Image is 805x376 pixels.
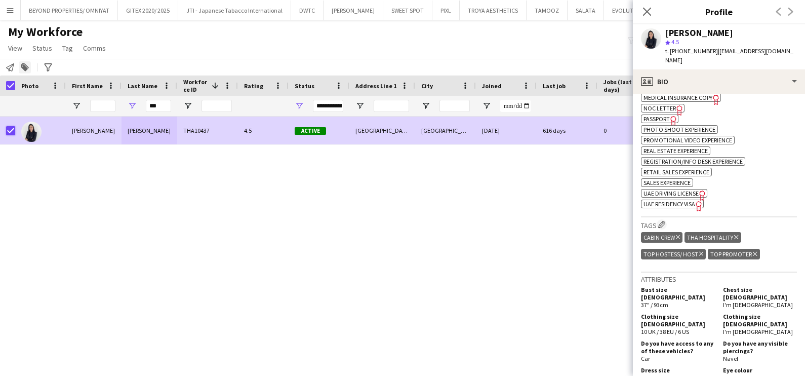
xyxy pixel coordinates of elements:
[723,355,738,362] span: Navel
[723,340,797,355] h5: Do you have any visible piercings?
[665,47,718,55] span: t. [PHONE_NUMBER]
[708,249,759,259] div: TOP PROMOTER
[295,127,326,135] span: Active
[118,1,178,20] button: GITEX 2020/ 2025
[643,147,708,155] span: Real Estate experience
[238,117,289,144] div: 4.5
[8,24,83,40] span: My Workforce
[665,28,733,37] div: [PERSON_NAME]
[641,286,715,301] h5: Bust size [DEMOGRAPHIC_DATA]
[643,126,715,133] span: Photo shoot experience
[21,82,38,90] span: Photo
[4,61,16,73] app-action-btn: Notify workforce
[42,61,54,73] app-action-btn: Advanced filters
[641,340,715,355] h5: Do you have access to any of these vehicles?
[4,42,26,55] a: View
[32,44,52,53] span: Status
[597,117,663,144] div: 0
[643,136,732,144] span: Promotional video experience
[641,219,797,230] h3: Tags
[90,100,115,112] input: First Name Filter Input
[79,42,110,55] a: Comms
[723,286,797,301] h5: Chest size [DEMOGRAPHIC_DATA]
[291,1,324,20] button: DWTC
[723,328,793,335] span: I'm [DEMOGRAPHIC_DATA]
[641,301,668,309] span: 37" / 93cm
[641,232,682,243] div: CABIN CREW
[415,117,476,144] div: [GEOGRAPHIC_DATA]
[72,101,81,110] button: Open Filter Menu
[146,100,171,112] input: Last Name Filter Input
[21,1,118,20] button: BEYOND PROPERTIES/ OMNIYAT
[500,100,531,112] input: Joined Filter Input
[633,5,805,18] h3: Profile
[482,101,491,110] button: Open Filter Menu
[723,313,797,328] h5: Clothing size [DEMOGRAPHIC_DATA]
[383,1,432,20] button: SWEET SPOT
[665,47,793,64] span: | [EMAIL_ADDRESS][DOMAIN_NAME]
[527,1,568,20] button: TAMOOZ
[295,82,314,90] span: Status
[439,100,470,112] input: City Filter Input
[295,101,304,110] button: Open Filter Menu
[641,328,689,335] span: 10 UK / 38 EU / 6 US
[183,101,192,110] button: Open Filter Menu
[128,82,157,90] span: Last Name
[19,61,31,73] app-action-btn: Add to tag
[355,82,396,90] span: Address Line 1
[643,179,691,186] span: Sales Experience
[324,1,383,20] button: [PERSON_NAME]
[476,117,537,144] div: [DATE]
[183,78,208,93] span: Workforce ID
[641,313,715,328] h5: Clothing size [DEMOGRAPHIC_DATA]
[83,44,106,53] span: Comms
[641,275,797,284] h3: Attributes
[178,1,291,20] button: JTI - Japanese Tabacco International
[537,117,597,144] div: 616 days
[460,1,527,20] button: TROYA AESTHETICS
[8,44,22,53] span: View
[671,38,679,46] span: 4.5
[603,78,645,93] span: Jobs (last 90 days)
[643,190,699,197] span: UAE Driving License
[177,117,238,144] div: THA10437
[643,158,743,165] span: Registration/Info desk experience
[643,168,709,176] span: Retail Sales experience
[202,100,232,112] input: Workforce ID Filter Input
[355,101,365,110] button: Open Filter Menu
[72,82,103,90] span: First Name
[432,1,460,20] button: PIXL
[643,104,676,112] span: NOC Letter
[543,82,566,90] span: Last job
[66,117,122,144] div: [PERSON_NAME]
[128,101,137,110] button: Open Filter Menu
[421,101,430,110] button: Open Filter Menu
[685,232,741,243] div: THA HOSPITALITY
[641,355,650,362] span: Car
[723,301,793,309] span: I'm [DEMOGRAPHIC_DATA]
[374,100,409,112] input: Address Line 1 Filter Input
[28,42,56,55] a: Status
[643,200,695,208] span: UAE Residency Visa
[62,44,73,53] span: Tag
[723,366,797,374] h5: Eye colour
[633,69,805,94] div: Bio
[122,117,177,144] div: [PERSON_NAME]
[244,82,263,90] span: Rating
[21,122,42,142] img: Helena Tylka
[604,1,652,20] button: EVOLUTION
[643,94,712,101] span: Medical Insurance copy
[482,82,502,90] span: Joined
[568,1,604,20] button: SALATA
[421,82,433,90] span: City
[58,42,77,55] a: Tag
[349,117,415,144] div: [GEOGRAPHIC_DATA] - [GEOGRAPHIC_DATA]
[641,249,706,259] div: TOP HOSTESS/ HOST
[643,115,670,123] span: Passport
